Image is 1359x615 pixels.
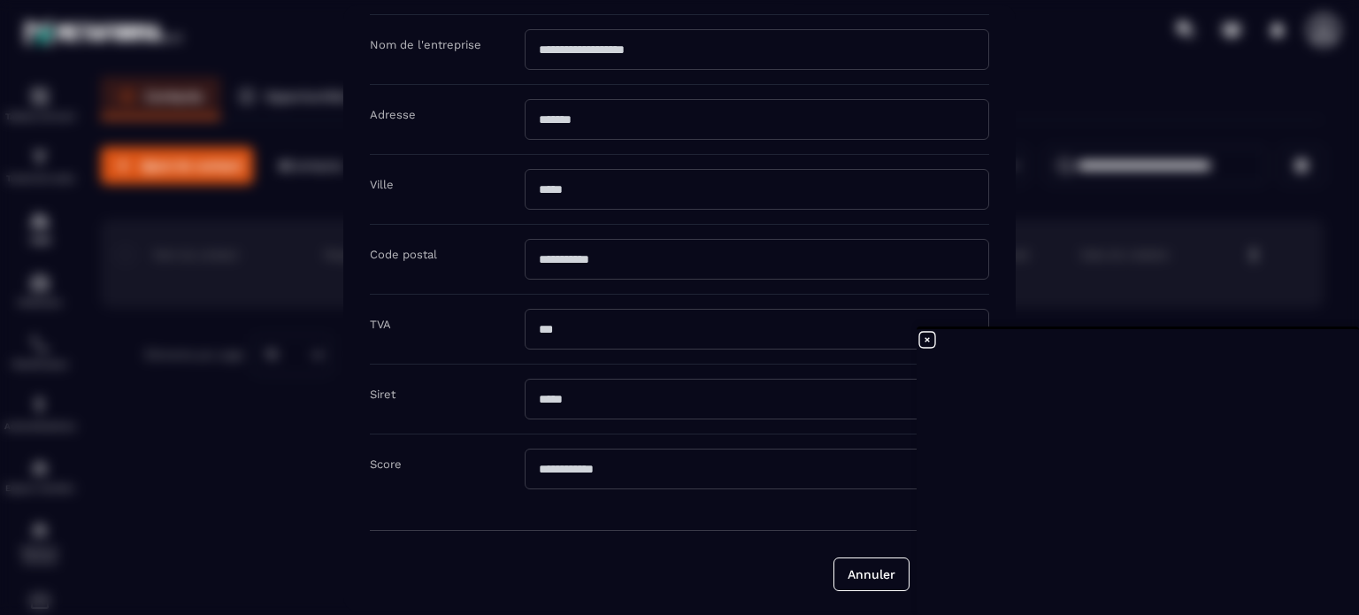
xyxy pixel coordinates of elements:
[370,388,395,401] label: Siret
[370,178,394,191] label: Ville
[370,38,481,51] label: Nom de l'entreprise
[370,457,402,471] label: Score
[833,557,910,591] button: Annuler
[370,248,437,261] label: Code postal
[370,108,416,121] label: Adresse
[370,318,391,331] label: TVA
